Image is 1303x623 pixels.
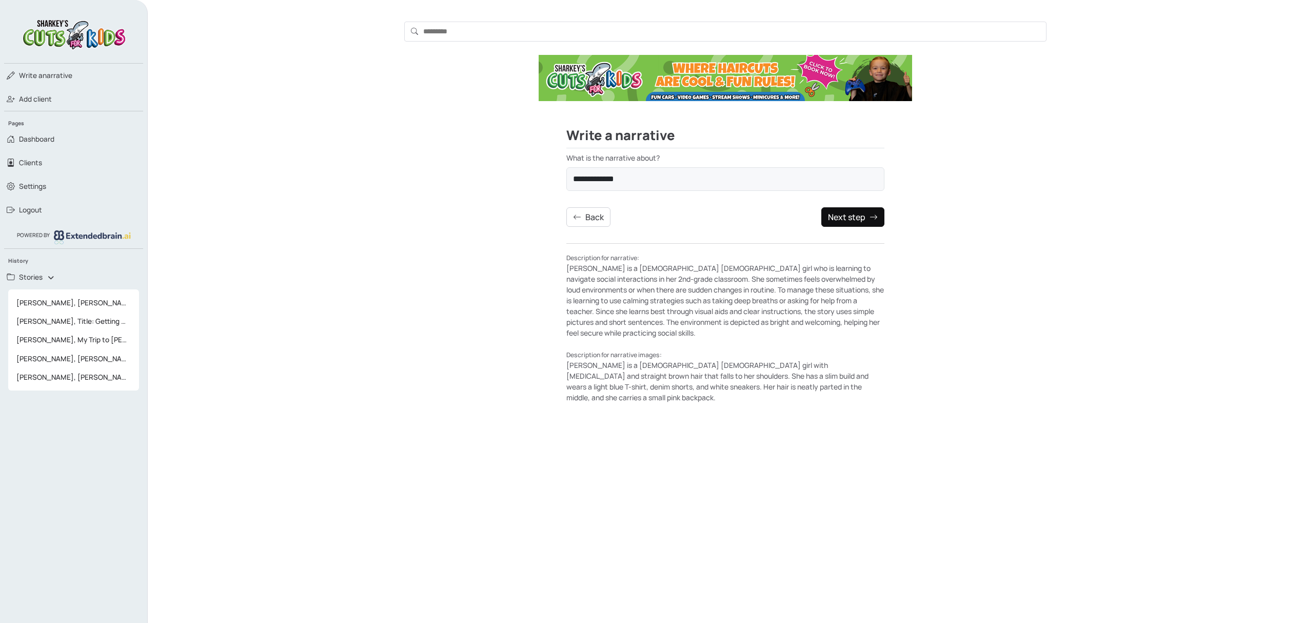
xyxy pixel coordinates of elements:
a: [PERSON_NAME], My Trip to [PERSON_NAME] for a Bang Trim [8,330,139,349]
span: Clients [19,158,42,168]
span: Write a [19,71,43,80]
span: Dashboard [19,134,54,144]
span: Add client [19,94,52,104]
span: Settings [19,181,46,191]
span: [PERSON_NAME], [PERSON_NAME]'s Minicure Adventure at [PERSON_NAME] [12,349,135,368]
span: narrative [19,70,72,81]
div: [PERSON_NAME] is a [DEMOGRAPHIC_DATA] [DEMOGRAPHIC_DATA] girl who is learning to navigate social ... [566,252,884,338]
span: Stories [19,272,43,282]
div: [PERSON_NAME] is a [DEMOGRAPHIC_DATA] [DEMOGRAPHIC_DATA] girl with [MEDICAL_DATA] and straight br... [566,349,884,403]
img: Ad Banner [539,55,912,101]
a: [PERSON_NAME], [PERSON_NAME]'s Minicure Adventure at [PERSON_NAME] [8,349,139,368]
span: [PERSON_NAME], Title: Getting My Hair Shampooed at [PERSON_NAME] [12,312,135,330]
span: [PERSON_NAME], My Trip to [PERSON_NAME] for a Bang Trim [12,330,135,349]
span: [PERSON_NAME], [PERSON_NAME]’s Day of Beauty at [PERSON_NAME] [12,294,135,312]
span: Logout [19,205,42,215]
img: logo [54,230,131,244]
img: logo [20,16,128,51]
h2: Write a narrative [566,128,884,148]
small: Description for narrative: [566,254,639,262]
button: Next step [821,207,884,227]
button: Back [566,207,610,227]
span: [PERSON_NAME], [PERSON_NAME]'s Haircut Adventure at [PERSON_NAME] [12,368,135,386]
a: [PERSON_NAME], Title: Getting My Hair Shampooed at [PERSON_NAME] [8,312,139,330]
small: Description for narrative images: [566,351,662,359]
a: [PERSON_NAME], [PERSON_NAME]'s Haircut Adventure at [PERSON_NAME] [8,368,139,386]
label: What is the narrative about? [566,152,884,163]
a: [PERSON_NAME], [PERSON_NAME]’s Day of Beauty at [PERSON_NAME] [8,294,139,312]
